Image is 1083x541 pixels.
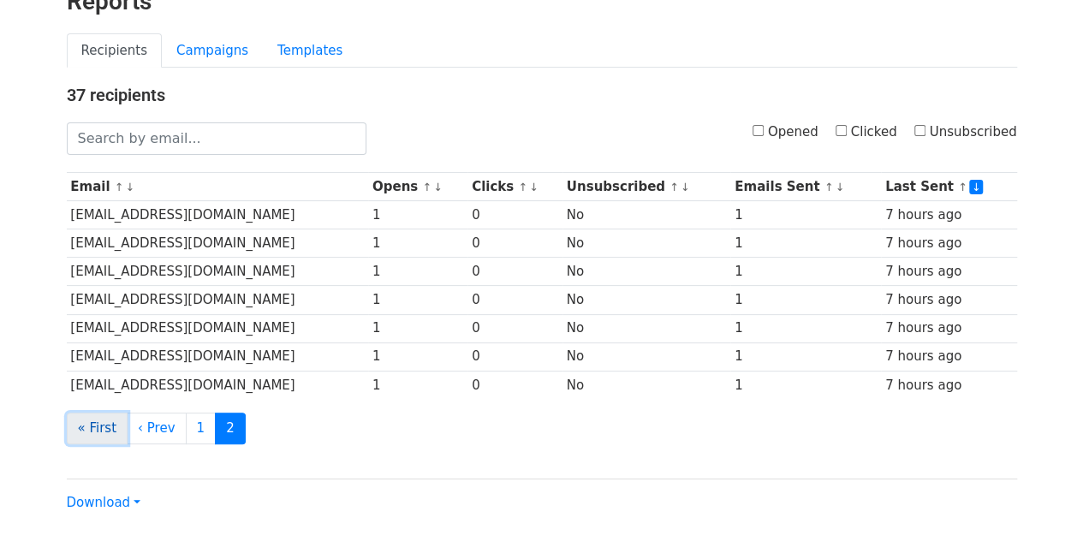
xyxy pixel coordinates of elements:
label: Clicked [836,122,897,142]
td: [EMAIL_ADDRESS][DOMAIN_NAME] [67,258,369,286]
a: Templates [263,33,357,68]
h4: 37 recipients [67,85,1017,105]
td: No [562,371,730,399]
a: 1 [186,413,217,444]
iframe: Chat Widget [997,459,1083,541]
td: 0 [467,342,562,371]
label: Opened [753,122,818,142]
td: 1 [368,258,467,286]
td: 0 [467,371,562,399]
td: 1 [730,229,881,258]
td: 7 hours ago [881,342,1016,371]
td: [EMAIL_ADDRESS][DOMAIN_NAME] [67,229,369,258]
td: 1 [730,201,881,229]
td: 0 [467,201,562,229]
input: Search by email... [67,122,366,155]
td: No [562,258,730,286]
a: ↑ [422,181,431,193]
td: [EMAIL_ADDRESS][DOMAIN_NAME] [67,286,369,314]
td: 1 [730,314,881,342]
td: 7 hours ago [881,286,1016,314]
a: ↑ [824,181,834,193]
a: 2 [215,413,246,444]
a: Campaigns [162,33,263,68]
td: 1 [730,286,881,314]
a: ↓ [126,181,135,193]
td: 1 [368,229,467,258]
td: 1 [368,342,467,371]
th: Emails Sent [730,173,881,201]
a: ↓ [681,181,690,193]
td: [EMAIL_ADDRESS][DOMAIN_NAME] [67,342,369,371]
a: ↓ [969,180,984,194]
th: Email [67,173,369,201]
input: Opened [753,125,764,136]
td: 1 [730,258,881,286]
a: ↑ [669,181,679,193]
a: ↓ [835,181,844,193]
th: Opens [368,173,467,201]
a: ‹ Prev [127,413,187,444]
td: No [562,342,730,371]
td: No [562,201,730,229]
input: Clicked [836,125,847,136]
a: Recipients [67,33,163,68]
th: Clicks [467,173,562,201]
td: 1 [368,201,467,229]
td: [EMAIL_ADDRESS][DOMAIN_NAME] [67,371,369,399]
td: 7 hours ago [881,229,1016,258]
td: 1 [730,371,881,399]
td: 0 [467,258,562,286]
td: 7 hours ago [881,371,1016,399]
td: 7 hours ago [881,201,1016,229]
td: No [562,229,730,258]
td: 7 hours ago [881,314,1016,342]
td: 0 [467,314,562,342]
td: 7 hours ago [881,258,1016,286]
a: « First [67,413,128,444]
td: 1 [368,371,467,399]
td: 1 [730,342,881,371]
td: No [562,314,730,342]
a: Download [67,495,140,510]
a: ↓ [433,181,443,193]
td: No [562,286,730,314]
a: ↑ [958,181,967,193]
td: [EMAIL_ADDRESS][DOMAIN_NAME] [67,314,369,342]
th: Unsubscribed [562,173,730,201]
th: Last Sent [881,173,1016,201]
input: Unsubscribed [914,125,925,136]
td: 0 [467,286,562,314]
a: ↓ [529,181,539,193]
a: ↑ [115,181,124,193]
td: 1 [368,286,467,314]
td: [EMAIL_ADDRESS][DOMAIN_NAME] [67,201,369,229]
a: ↑ [518,181,527,193]
td: 0 [467,229,562,258]
td: 1 [368,314,467,342]
label: Unsubscribed [914,122,1017,142]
